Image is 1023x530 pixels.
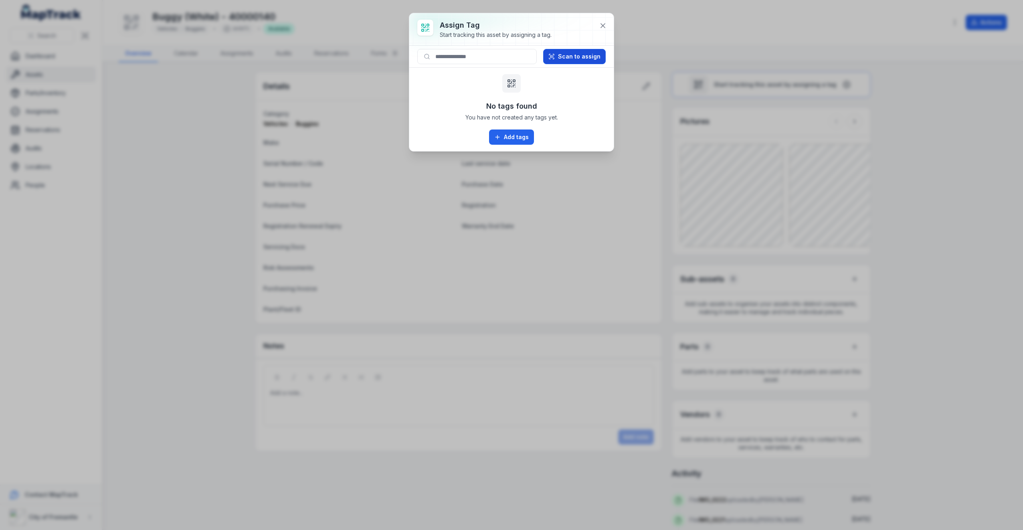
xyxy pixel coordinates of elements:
[489,129,534,145] a: Add tags
[440,31,552,39] div: Start tracking this asset by assigning a tag.
[465,113,558,121] span: You have not created any tags yet.
[486,101,537,112] h3: No tags found
[440,20,552,31] h3: Assign tag
[543,49,606,64] button: Scan to assign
